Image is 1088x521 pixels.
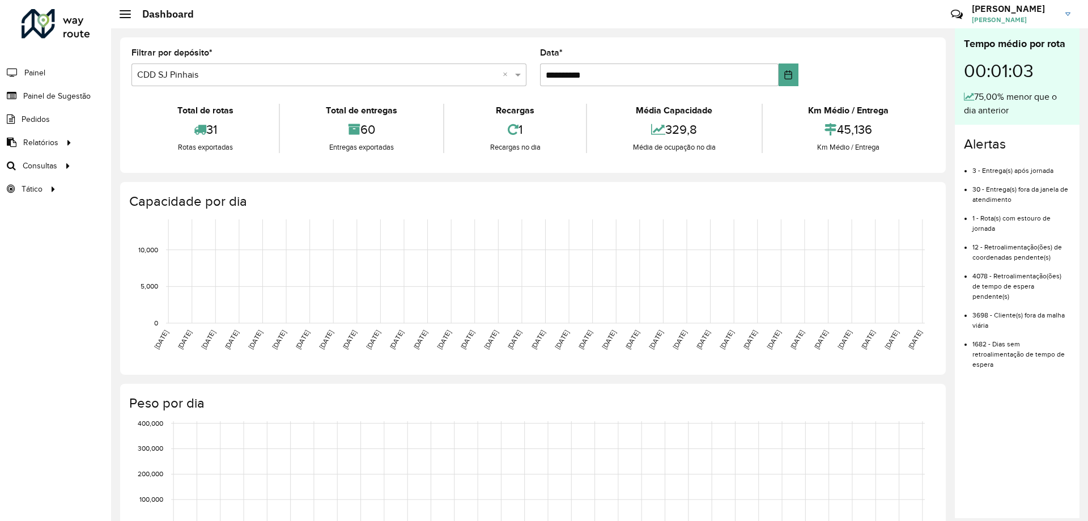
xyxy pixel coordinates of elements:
h4: Peso por dia [129,395,934,412]
a: Contato Rápido [945,2,969,27]
text: [DATE] [483,329,499,350]
text: 5,000 [141,282,158,290]
text: [DATE] [695,329,711,350]
text: [DATE] [294,329,311,350]
text: [DATE] [200,329,216,350]
span: Painel de Sugestão [23,90,91,102]
text: [DATE] [883,329,900,350]
text: [DATE] [436,329,452,350]
text: [DATE] [719,329,735,350]
text: [DATE] [247,329,263,350]
text: [DATE] [530,329,546,350]
text: 0 [154,319,158,327]
div: Média Capacidade [590,104,758,117]
text: [DATE] [577,329,593,350]
span: Relatórios [23,137,58,149]
div: 60 [283,117,440,142]
h4: Capacidade por dia [129,193,934,210]
text: [DATE] [671,329,687,350]
text: [DATE] [789,329,805,350]
button: Choose Date [779,63,798,86]
text: [DATE] [601,329,617,350]
text: [DATE] [907,329,923,350]
div: 31 [134,117,276,142]
text: [DATE] [813,329,829,350]
text: [DATE] [271,329,287,350]
div: 1 [447,117,583,142]
text: [DATE] [554,329,570,350]
div: Rotas exportadas [134,142,276,153]
span: Pedidos [22,113,50,125]
li: 1682 - Dias sem retroalimentação de tempo de espera [972,331,1070,370]
div: 329,8 [590,117,758,142]
div: Entregas exportadas [283,142,440,153]
text: [DATE] [624,329,640,350]
text: 200,000 [138,470,163,477]
text: [DATE] [341,329,358,350]
li: 12 - Retroalimentação(ões) de coordenadas pendente(s) [972,234,1070,262]
text: 300,000 [138,445,163,452]
li: 4078 - Retroalimentação(ões) de tempo de espera pendente(s) [972,262,1070,302]
span: Painel [24,67,45,79]
h3: [PERSON_NAME] [972,3,1057,14]
text: 400,000 [138,420,163,427]
div: Total de entregas [283,104,440,117]
text: [DATE] [742,329,758,350]
li: 3698 - Cliente(s) fora da malha viária [972,302,1070,331]
text: [DATE] [318,329,334,350]
text: [DATE] [223,329,240,350]
text: [DATE] [176,329,193,350]
div: Km Médio / Entrega [766,104,932,117]
div: 00:01:03 [964,52,1070,90]
span: Clear all [503,68,512,82]
text: 100,000 [139,495,163,503]
text: [DATE] [412,329,428,350]
text: [DATE] [388,329,405,350]
label: Data [540,46,563,60]
li: 1 - Rota(s) com estouro de jornada [972,205,1070,234]
text: [DATE] [459,329,475,350]
div: Média de ocupação no dia [590,142,758,153]
div: Total de rotas [134,104,276,117]
h2: Dashboard [131,8,194,20]
div: Recargas [447,104,583,117]
text: [DATE] [365,329,381,350]
span: [PERSON_NAME] [972,15,1057,25]
div: Km Médio / Entrega [766,142,932,153]
div: 45,136 [766,117,932,142]
text: [DATE] [648,329,664,350]
label: Filtrar por depósito [131,46,212,60]
text: 10,000 [138,246,158,253]
text: [DATE] [153,329,169,350]
span: Consultas [23,160,57,172]
li: 3 - Entrega(s) após jornada [972,157,1070,176]
h4: Alertas [964,136,1070,153]
span: Tático [22,183,42,195]
text: [DATE] [836,329,853,350]
div: 75,00% menor que o dia anterior [964,90,1070,117]
div: Recargas no dia [447,142,583,153]
text: [DATE] [766,329,782,350]
div: Tempo médio por rota [964,36,1070,52]
li: 30 - Entrega(s) fora da janela de atendimento [972,176,1070,205]
text: [DATE] [860,329,876,350]
text: [DATE] [506,329,522,350]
